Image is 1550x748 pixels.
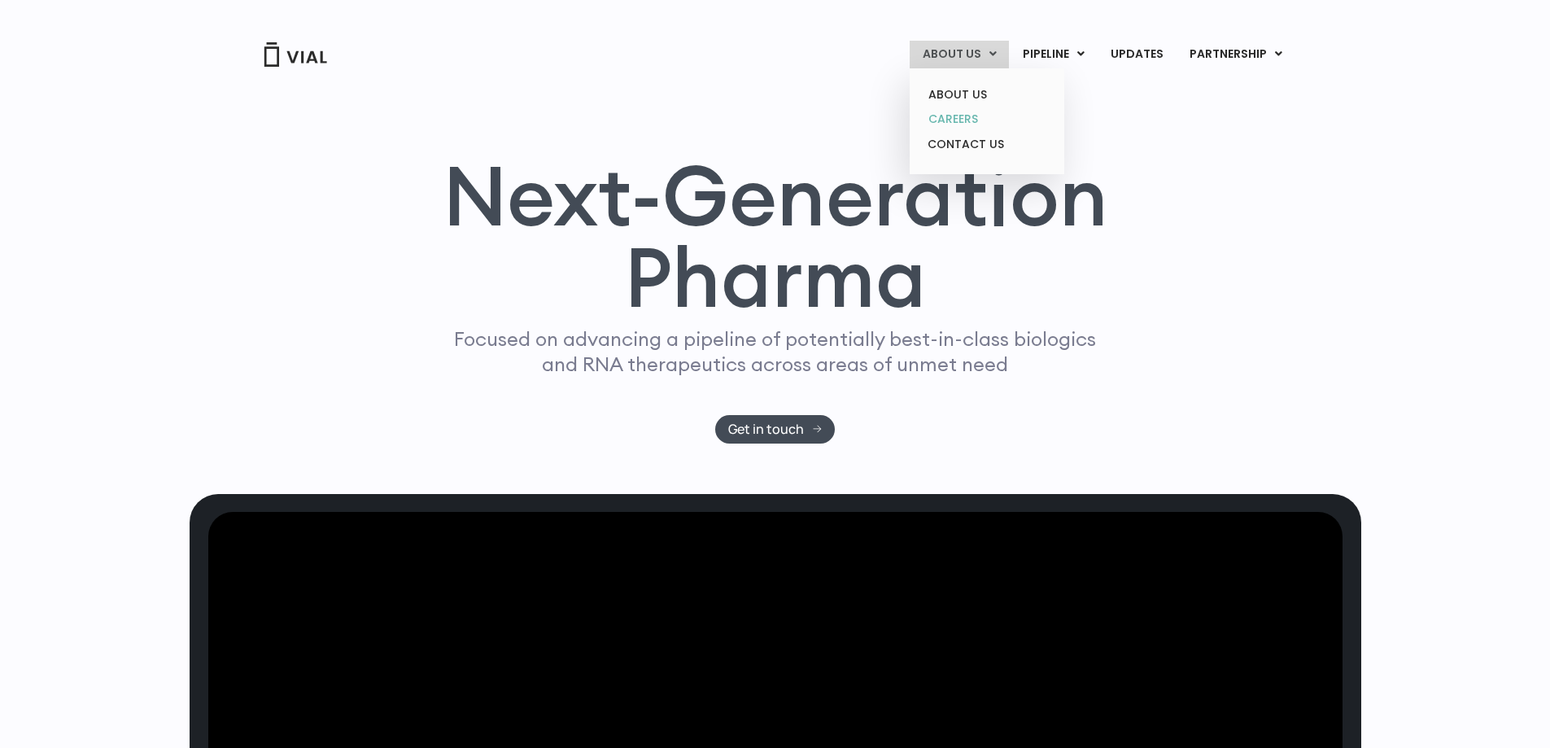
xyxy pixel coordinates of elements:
h1: Next-Generation Pharma [423,155,1128,319]
a: ABOUT USMenu Toggle [910,41,1009,68]
a: PIPELINEMenu Toggle [1010,41,1097,68]
p: Focused on advancing a pipeline of potentially best-in-class biologics and RNA therapeutics acros... [448,326,1103,377]
span: Get in touch [728,423,804,435]
a: PARTNERSHIPMenu Toggle [1177,41,1295,68]
a: CONTACT US [915,132,1058,158]
a: Get in touch [715,415,835,444]
img: Vial Logo [263,42,328,67]
a: ABOUT US [915,82,1058,107]
a: CAREERS [915,107,1058,132]
a: UPDATES [1098,41,1176,68]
